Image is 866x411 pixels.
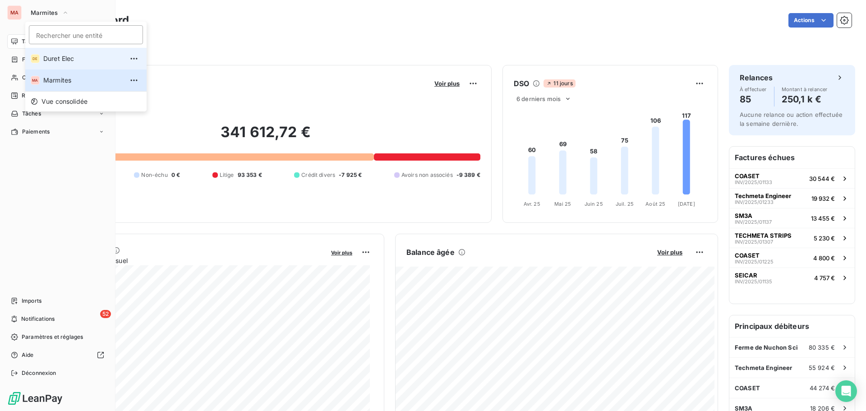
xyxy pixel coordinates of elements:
tspan: Avr. 25 [524,201,540,207]
span: Chiffre d'affaires mensuel [51,256,325,265]
div: DE [31,54,40,63]
h4: 85 [740,92,767,106]
span: 19 932 € [811,195,835,202]
span: Voir plus [657,249,682,256]
span: Tâches [22,110,41,118]
span: 5 230 € [814,235,835,242]
span: Ferme de Nuchon Sci [735,344,798,351]
tspan: Mai 25 [554,201,571,207]
span: Non-échu [141,171,167,179]
span: Paiements [22,128,50,136]
h2: 341 612,72 € [51,123,480,150]
span: 30 544 € [809,175,835,182]
span: 52 [100,310,111,318]
a: Aide [7,348,108,362]
span: SM3A [735,212,752,219]
span: Aide [22,351,34,359]
span: TECHMETA STRIPS [735,232,792,239]
div: Open Intercom Messenger [835,380,857,402]
span: Duret Elec [43,54,123,63]
div: MA [31,76,40,85]
span: 44 274 € [810,384,835,392]
h6: Balance âgée [406,247,455,258]
span: Montant à relancer [782,87,828,92]
span: -9 389 € [456,171,480,179]
button: TECHMETA STRIPSINV/2025/013075 230 € [729,228,855,248]
span: Relances [22,92,46,100]
span: Paramètres et réglages [22,333,83,341]
span: INV/2025/01225 [735,259,774,264]
button: Voir plus [432,79,462,88]
tspan: Juil. 25 [616,201,634,207]
span: Crédit divers [301,171,335,179]
span: Techmeta Engineer [735,364,792,371]
h6: Principaux débiteurs [729,315,855,337]
span: -7 925 € [339,171,362,179]
span: 13 455 € [811,215,835,222]
span: COASET [735,384,760,392]
span: Marmites [43,76,123,85]
span: 80 335 € [809,344,835,351]
h4: 250,1 k € [782,92,828,106]
div: MA [7,5,22,20]
button: Techmeta EngineerINV/2025/0123319 932 € [729,188,855,208]
button: Voir plus [654,248,685,256]
span: Clients [22,74,40,82]
span: Tableau de bord [22,37,64,46]
h6: Relances [740,72,773,83]
button: COASETINV/2025/012254 800 € [729,248,855,268]
span: Notifications [21,315,55,323]
span: Factures [22,55,45,64]
span: 6 derniers mois [516,95,561,102]
button: Voir plus [328,248,355,256]
span: Avoirs non associés [401,171,453,179]
tspan: [DATE] [678,201,695,207]
span: COASET [735,172,760,180]
span: 93 353 € [238,171,262,179]
span: 0 € [171,171,180,179]
span: Aucune relance ou action effectuée la semaine dernière. [740,111,843,127]
span: SEICAR [735,272,757,279]
button: Actions [788,13,834,28]
span: Vue consolidée [41,97,88,106]
span: Techmeta Engineer [735,192,791,199]
button: COASETINV/2025/0113330 544 € [729,168,855,188]
span: 4 800 € [813,254,835,262]
button: SEICARINV/2025/011354 757 € [729,268,855,287]
span: INV/2025/01133 [735,180,772,185]
img: Logo LeanPay [7,391,63,406]
h6: DSO [514,78,529,89]
span: INV/2025/01135 [735,279,772,284]
span: Déconnexion [22,369,56,377]
span: COASET [735,252,760,259]
tspan: Août 25 [645,201,665,207]
span: 4 757 € [814,274,835,282]
tspan: Juin 25 [585,201,603,207]
span: INV/2025/01137 [735,219,772,225]
span: 11 jours [544,79,575,88]
span: Imports [22,297,41,305]
button: SM3AINV/2025/0113713 455 € [729,208,855,228]
span: INV/2025/01233 [735,199,774,205]
input: placeholder [29,25,143,44]
span: Marmites [31,9,58,16]
span: 55 924 € [809,364,835,371]
h6: Factures échues [729,147,855,168]
span: À effectuer [740,87,767,92]
span: Voir plus [331,249,352,256]
span: Litige [220,171,234,179]
span: INV/2025/01307 [735,239,773,245]
span: Voir plus [434,80,460,87]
